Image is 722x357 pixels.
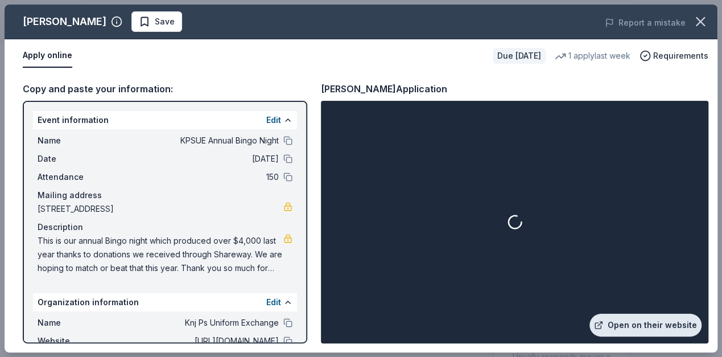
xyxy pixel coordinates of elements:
[131,11,182,32] button: Save
[266,296,281,309] button: Edit
[114,170,279,184] span: 150
[114,334,279,348] span: [URL][DOMAIN_NAME]
[23,81,307,96] div: Copy and paste your information:
[321,81,447,96] div: [PERSON_NAME] Application
[114,152,279,166] span: [DATE]
[38,234,283,275] span: This is our annual Bingo night which produced over $4,000 last year thanks to donations we receiv...
[266,113,281,127] button: Edit
[38,170,114,184] span: Attendance
[640,49,708,63] button: Requirements
[493,48,546,64] div: Due [DATE]
[589,314,702,337] a: Open on their website
[114,134,279,147] span: KPSUE Annual Bingo Night
[38,202,283,216] span: [STREET_ADDRESS]
[38,152,114,166] span: Date
[653,49,708,63] span: Requirements
[33,111,297,129] div: Event information
[38,316,114,330] span: Name
[23,44,72,68] button: Apply online
[155,15,175,28] span: Save
[605,16,686,30] button: Report a mistake
[38,220,292,234] div: Description
[38,334,114,348] span: Website
[38,188,292,202] div: Mailing address
[23,13,106,31] div: [PERSON_NAME]
[555,49,630,63] div: 1 apply last week
[114,316,279,330] span: Knj Ps Uniform Exchange
[33,293,297,311] div: Organization information
[38,134,114,147] span: Name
